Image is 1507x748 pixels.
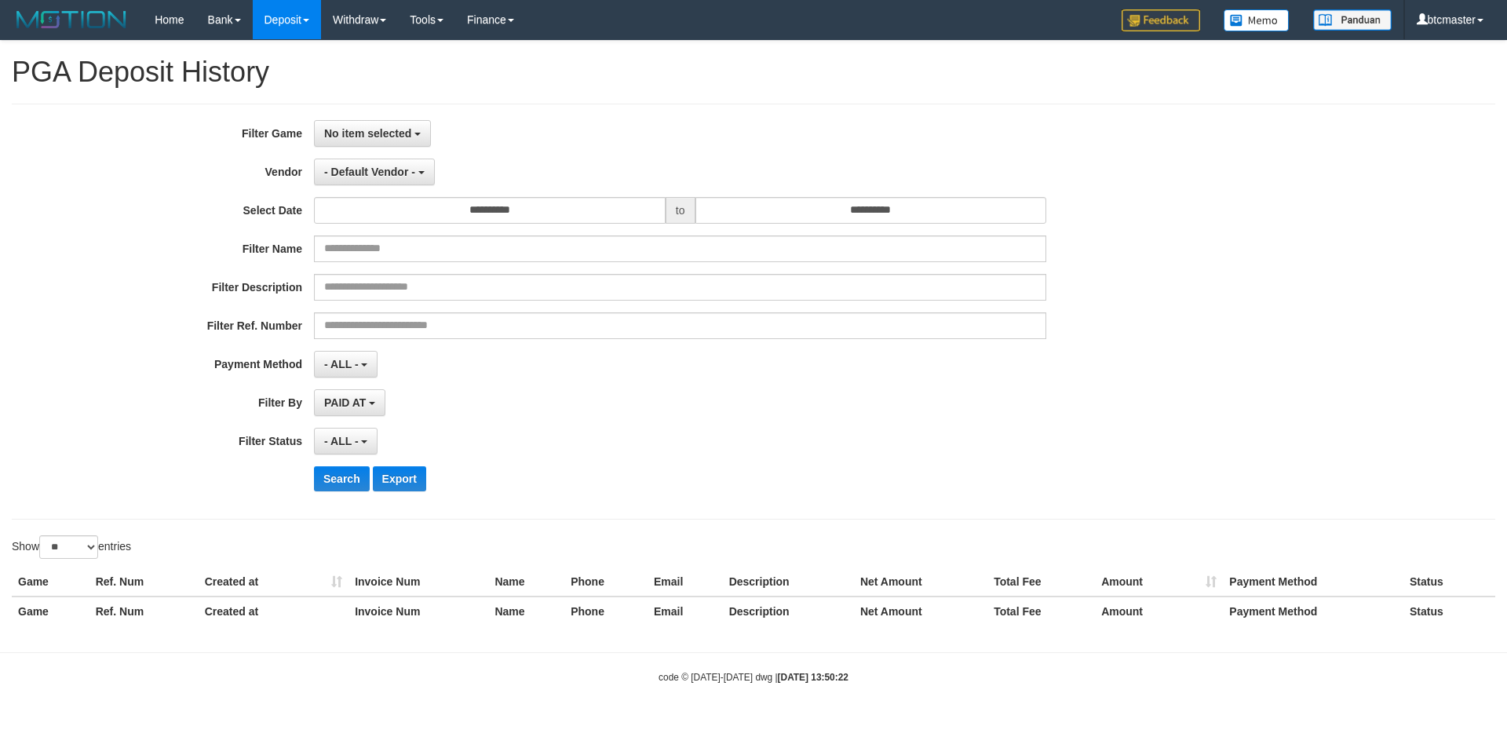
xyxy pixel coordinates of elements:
th: Email [648,597,723,626]
select: Showentries [39,535,98,559]
th: Description [723,597,854,626]
span: to [666,197,695,224]
th: Ref. Num [89,567,199,597]
button: PAID AT [314,389,385,416]
th: Status [1403,567,1495,597]
th: Invoice Num [348,597,488,626]
span: PAID AT [324,396,366,409]
th: Name [488,597,564,626]
h1: PGA Deposit History [12,57,1495,88]
th: Name [488,567,564,597]
th: Amount [1095,597,1223,626]
img: panduan.png [1313,9,1392,31]
th: Game [12,597,89,626]
th: Net Amount [854,567,987,597]
th: Net Amount [854,597,987,626]
th: Ref. Num [89,597,199,626]
button: No item selected [314,120,431,147]
th: Phone [564,567,648,597]
span: - ALL - [324,435,359,447]
th: Phone [564,597,648,626]
th: Payment Method [1223,567,1403,597]
th: Amount [1095,567,1223,597]
span: No item selected [324,127,411,140]
strong: [DATE] 13:50:22 [778,672,848,683]
th: Total Fee [987,567,1095,597]
span: - Default Vendor - [324,166,415,178]
th: Payment Method [1223,597,1403,626]
th: Description [723,567,854,597]
button: - ALL - [314,428,378,454]
th: Invoice Num [348,567,488,597]
span: - ALL - [324,358,359,370]
button: Export [373,466,426,491]
img: MOTION_logo.png [12,8,131,31]
button: - ALL - [314,351,378,378]
th: Game [12,567,89,597]
th: Created at [199,597,348,626]
th: Created at [199,567,348,597]
th: Total Fee [987,597,1095,626]
small: code © [DATE]-[DATE] dwg | [659,672,848,683]
label: Show entries [12,535,131,559]
button: Search [314,466,370,491]
th: Email [648,567,723,597]
img: Button%20Memo.svg [1224,9,1290,31]
img: Feedback.jpg [1122,9,1200,31]
button: - Default Vendor - [314,159,435,185]
th: Status [1403,597,1495,626]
